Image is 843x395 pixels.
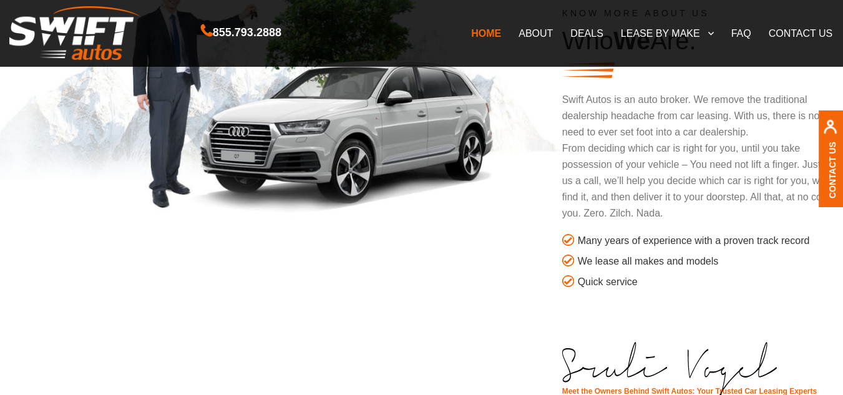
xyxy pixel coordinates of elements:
[213,24,281,42] span: 855.793.2888
[578,275,843,290] li: Quick service
[562,140,843,222] p: From deciding which car is right for you, until you take possession of your vehicle – You need no...
[462,20,510,46] a: HOME
[562,92,843,140] p: Swift Autos is an auto broker. We remove the traditional dealership headache from car leasing. Wi...
[510,20,562,46] a: ABOUT
[723,20,760,46] a: FAQ
[823,120,837,142] img: contact us, iconuser
[578,255,843,269] li: We lease all makes and models
[201,27,281,38] a: 855.793.2888
[562,20,612,46] a: DEALS
[578,234,843,248] li: Many years of experience with a proven track record
[612,20,723,46] a: LEASE BY MAKE
[760,20,842,46] a: CONTACT US
[9,6,140,61] img: Swift Autos
[827,142,837,198] a: Contact Us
